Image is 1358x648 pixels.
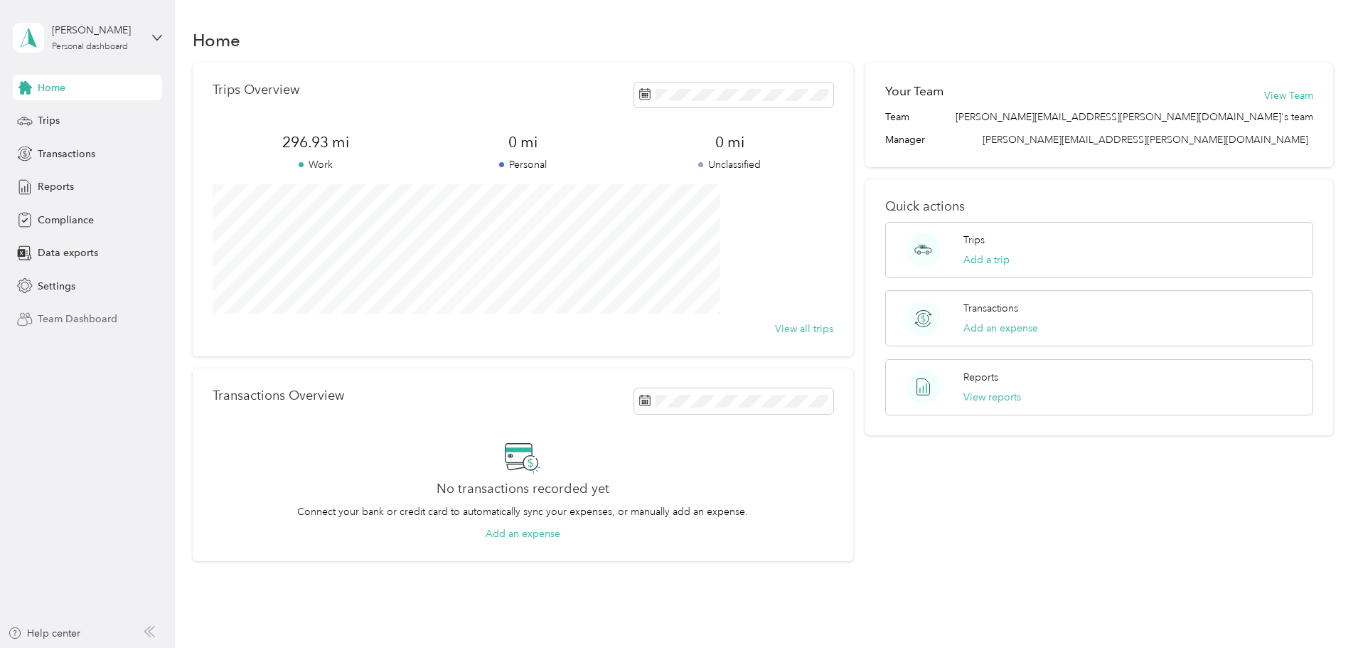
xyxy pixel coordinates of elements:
[213,83,299,97] p: Trips Overview
[38,279,75,294] span: Settings
[38,113,60,128] span: Trips
[38,80,65,95] span: Home
[213,388,344,403] p: Transactions Overview
[885,199,1313,214] p: Quick actions
[297,504,748,519] p: Connect your bank or credit card to automatically sync your expenses, or manually add an expense.
[626,157,833,172] p: Unclassified
[486,526,560,541] button: Add an expense
[885,110,909,124] span: Team
[963,253,1010,267] button: Add a trip
[38,312,117,326] span: Team Dashboard
[38,179,74,194] span: Reports
[52,43,128,51] div: Personal dashboard
[419,157,626,172] p: Personal
[213,157,419,172] p: Work
[8,626,80,641] button: Help center
[963,321,1038,336] button: Add an expense
[956,110,1313,124] span: [PERSON_NAME][EMAIL_ADDRESS][PERSON_NAME][DOMAIN_NAME]'s team
[626,132,833,152] span: 0 mi
[38,147,95,161] span: Transactions
[775,322,833,336] button: View all trips
[963,390,1021,405] button: View reports
[38,213,94,228] span: Compliance
[963,233,985,248] p: Trips
[963,301,1018,316] p: Transactions
[1264,88,1313,103] button: View Team
[983,134,1308,146] span: [PERSON_NAME][EMAIL_ADDRESS][PERSON_NAME][DOMAIN_NAME]
[213,132,419,152] span: 296.93 mi
[885,132,925,147] span: Manager
[52,23,141,38] div: [PERSON_NAME]
[885,83,943,100] h2: Your Team
[193,33,240,48] h1: Home
[419,132,626,152] span: 0 mi
[963,370,998,385] p: Reports
[38,245,98,260] span: Data exports
[1278,568,1358,648] iframe: Everlance-gr Chat Button Frame
[437,482,609,496] h2: No transactions recorded yet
